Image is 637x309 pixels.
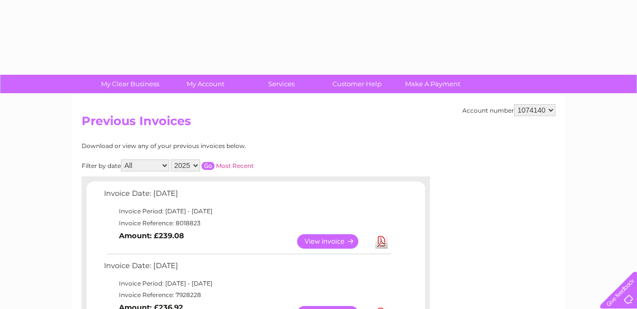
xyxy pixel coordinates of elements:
a: Download [375,234,388,249]
div: Download or view any of your previous invoices below. [82,143,343,150]
td: Invoice Period: [DATE] - [DATE] [102,278,393,290]
a: Most Recent [216,162,254,169]
td: Invoice Date: [DATE] [102,259,393,278]
a: My Account [165,75,247,93]
a: Customer Help [316,75,398,93]
div: Account number [462,104,555,116]
td: Invoice Date: [DATE] [102,187,393,205]
td: Invoice Reference: 8018823 [102,217,393,229]
a: My Clear Business [89,75,171,93]
td: Invoice Period: [DATE] - [DATE] [102,205,393,217]
a: Services [240,75,322,93]
b: Amount: £239.08 [119,231,184,240]
td: Invoice Reference: 7928228 [102,289,393,301]
a: View [297,234,370,249]
a: Make A Payment [392,75,474,93]
div: Filter by date [82,159,343,171]
h2: Previous Invoices [82,114,555,133]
